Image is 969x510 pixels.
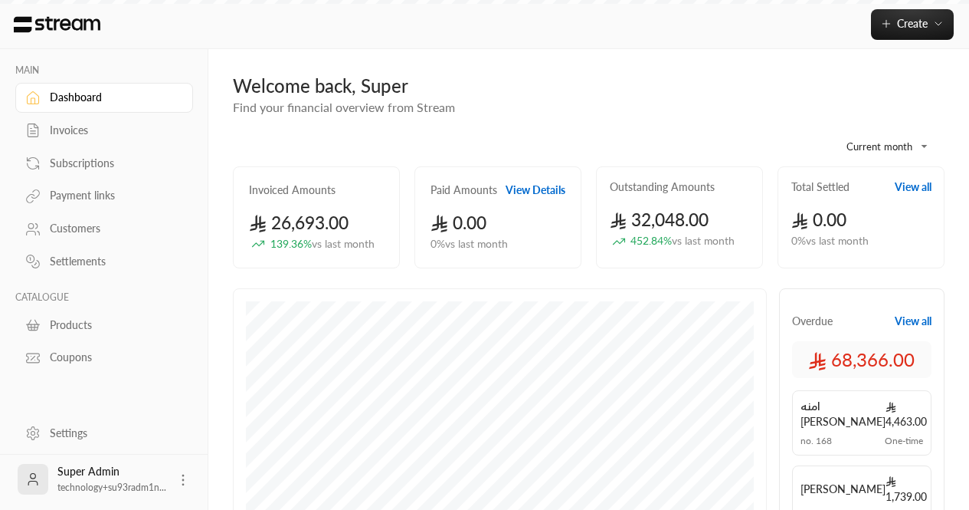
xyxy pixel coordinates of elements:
div: Payment links [50,188,174,203]
a: Customers [15,214,193,244]
span: 0 % vs last month [430,236,508,252]
span: 26,693.00 [249,212,349,233]
span: 0.00 [791,209,847,230]
span: 0.00 [430,212,486,233]
span: Find your financial overview from Stream [233,100,455,114]
div: Welcome back, Super [233,74,944,98]
span: 1,739.00 [886,474,927,505]
a: Subscriptions [15,148,193,178]
button: View all [895,314,931,329]
span: technology+su93radm1n... [57,482,166,493]
span: no. 168 [800,435,832,447]
span: 68,366.00 [808,347,915,372]
span: Overdue [792,314,833,329]
h2: Paid Amounts [430,183,497,198]
h2: Outstanding Amounts [610,179,715,195]
a: Coupons [15,343,193,373]
div: Settings [50,426,174,441]
button: Create [871,9,954,40]
a: Dashboard [15,83,193,113]
span: One-time [885,435,923,447]
div: Customers [50,221,174,236]
span: 452.84 % [630,233,735,249]
img: Logo [12,16,102,33]
a: Settings [15,418,193,448]
span: vs last month [672,234,735,247]
span: [PERSON_NAME] [800,482,886,497]
span: 139.36 % [270,236,375,252]
div: Current month [822,127,937,166]
a: Settlements [15,247,193,277]
h2: Invoiced Amounts [249,183,336,198]
div: Invoices [50,123,174,138]
span: Create [897,17,928,30]
span: امنه [PERSON_NAME] [800,399,886,429]
a: Invoices [15,116,193,146]
div: Settlements [50,254,174,269]
h2: Total Settled [791,179,850,195]
div: Super Admin [57,464,166,495]
span: 0 % vs last month [791,233,869,249]
span: 32,048.00 [610,209,709,230]
span: vs last month [312,237,375,250]
p: CATALOGUE [15,291,193,304]
a: Payment links [15,181,193,211]
div: Products [50,318,174,333]
div: Subscriptions [50,156,174,171]
a: Products [15,310,193,340]
div: Coupons [50,350,174,365]
div: Dashboard [50,90,174,105]
button: View Details [506,183,565,198]
span: 4,463.00 [886,399,927,429]
button: View all [895,179,931,195]
p: MAIN [15,64,193,77]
